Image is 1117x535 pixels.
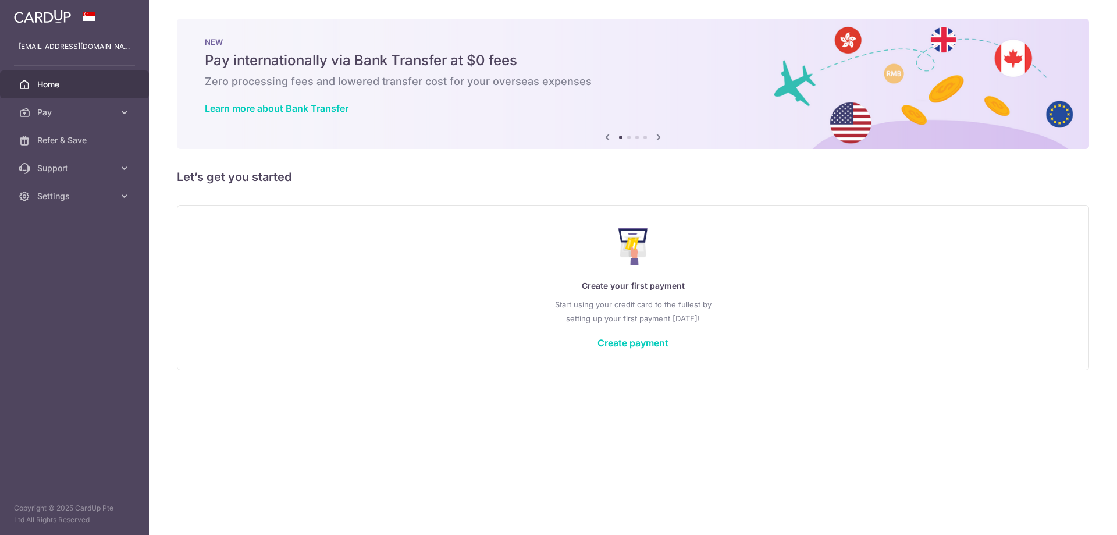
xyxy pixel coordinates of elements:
img: CardUp [14,9,71,23]
p: Start using your credit card to the fullest by setting up your first payment [DATE]! [201,297,1065,325]
span: Home [37,79,114,90]
p: [EMAIL_ADDRESS][DOMAIN_NAME] [19,41,130,52]
h5: Let’s get you started [177,168,1089,186]
p: Create your first payment [201,279,1065,293]
h5: Pay internationally via Bank Transfer at $0 fees [205,51,1061,70]
span: Settings [37,190,114,202]
iframe: Opens a widget where you can find more information [1043,500,1105,529]
img: Make Payment [618,228,648,265]
a: Learn more about Bank Transfer [205,102,348,114]
span: Support [37,162,114,174]
span: Refer & Save [37,134,114,146]
span: Pay [37,107,114,118]
a: Create payment [597,337,668,349]
img: Bank transfer banner [177,19,1089,149]
h6: Zero processing fees and lowered transfer cost for your overseas expenses [205,75,1061,88]
p: NEW [205,37,1061,47]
